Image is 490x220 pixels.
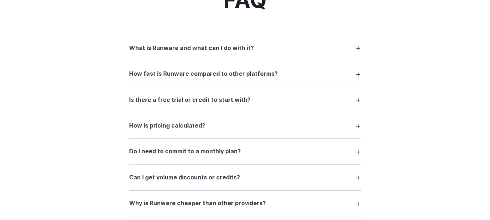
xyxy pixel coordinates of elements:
[129,199,266,208] h3: Why is Runware cheaper than other providers?
[129,41,361,55] summary: What is Runware and what can I do with it?
[129,121,205,130] h3: How is pricing calculated?
[129,119,361,133] summary: How is pricing calculated?
[129,145,361,158] summary: Do I need to commit to a monthly plan?
[129,69,278,79] h3: How fast is Runware compared to other platforms?
[129,170,361,184] summary: Can I get volume discounts or credits?
[129,147,241,156] h3: Do I need to commit to a monthly plan?
[129,95,251,105] h3: Is there a free trial or credit to start with?
[129,173,240,182] h3: Can I get volume discounts or credits?
[129,43,254,53] h3: What is Runware and what can I do with it?
[129,67,361,81] summary: How fast is Runware compared to other platforms?
[129,196,361,210] summary: Why is Runware cheaper than other providers?
[129,93,361,107] summary: Is there a free trial or credit to start with?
